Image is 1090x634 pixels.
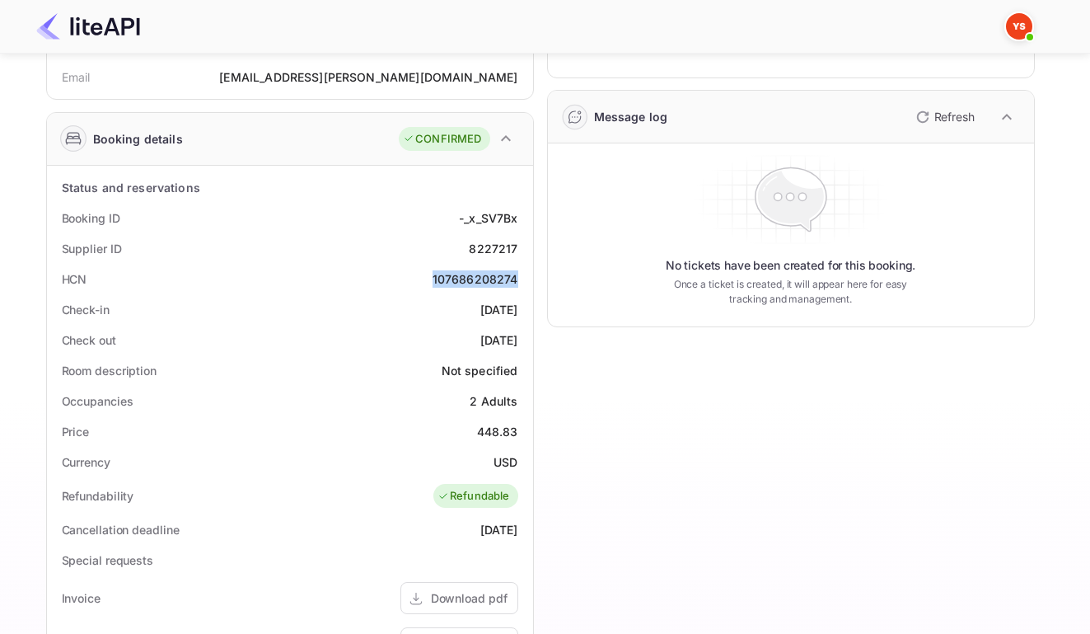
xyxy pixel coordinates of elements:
img: Yandex Support [1006,13,1032,40]
div: [DATE] [480,301,518,318]
div: Refundable [437,488,510,505]
div: USD [494,453,517,471]
div: 2 Adults [470,392,517,410]
div: Refundability [62,487,134,505]
div: Download pdf [431,589,508,607]
div: HCN [62,270,87,288]
div: Check out [62,331,116,349]
p: Once a ticket is created, it will appear here for easy tracking and management. [661,277,921,307]
img: LiteAPI Logo [36,13,140,40]
div: 448.83 [477,423,518,440]
div: Supplier ID [62,240,122,257]
div: [DATE] [480,521,518,538]
div: Check-in [62,301,110,318]
div: -_x_SV7Bx [459,209,517,227]
p: No tickets have been created for this booking. [666,257,916,274]
div: Occupancies [62,392,133,410]
div: Special requests [62,552,153,569]
div: Not specified [442,362,518,379]
div: Cancellation deadline [62,521,180,538]
div: Booking details [93,130,183,148]
div: [DATE] [480,331,518,349]
div: Currency [62,453,110,471]
div: 107686208274 [433,270,518,288]
div: 8227217 [469,240,517,257]
div: Message log [594,108,668,125]
div: [EMAIL_ADDRESS][PERSON_NAME][DOMAIN_NAME] [219,68,517,86]
button: Refresh [906,104,981,130]
div: Invoice [62,589,101,607]
div: Booking ID [62,209,120,227]
p: Refresh [934,108,975,125]
div: Status and reservations [62,179,200,196]
div: Price [62,423,90,440]
div: Email [62,68,91,86]
div: CONFIRMED [403,131,481,148]
div: Room description [62,362,157,379]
